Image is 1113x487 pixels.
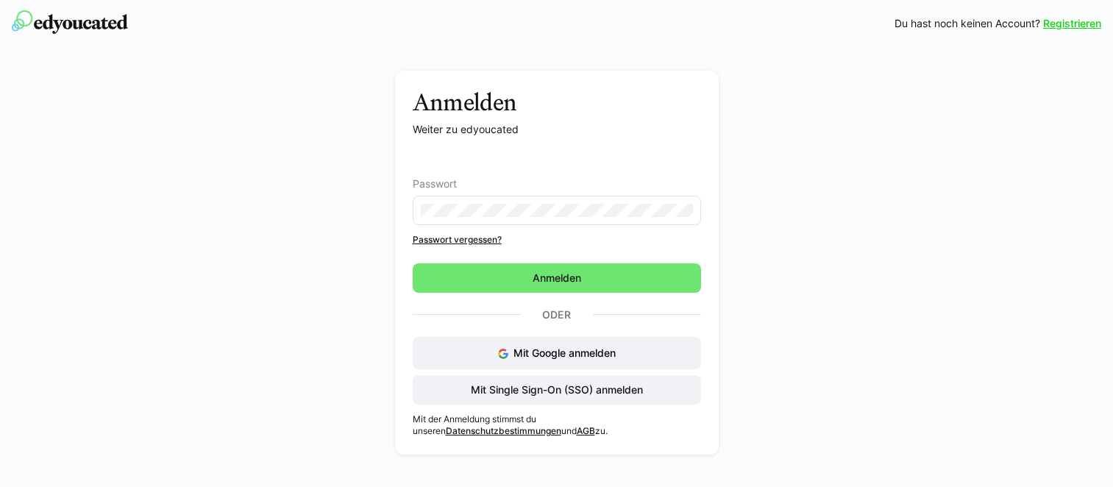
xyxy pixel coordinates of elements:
[413,234,701,246] a: Passwort vergessen?
[413,88,701,116] h3: Anmelden
[12,10,128,34] img: edyoucated
[413,413,701,437] p: Mit der Anmeldung stimmst du unseren und zu.
[446,425,561,436] a: Datenschutzbestimmungen
[469,383,645,397] span: Mit Single Sign-On (SSO) anmelden
[413,337,701,369] button: Mit Google anmelden
[413,122,701,137] p: Weiter zu edyoucated
[577,425,595,436] a: AGB
[413,263,701,293] button: Anmelden
[1043,16,1101,31] a: Registrieren
[895,16,1040,31] span: Du hast noch keinen Account?
[521,305,593,325] p: Oder
[413,375,701,405] button: Mit Single Sign-On (SSO) anmelden
[513,346,616,359] span: Mit Google anmelden
[530,271,583,285] span: Anmelden
[413,178,457,190] span: Passwort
